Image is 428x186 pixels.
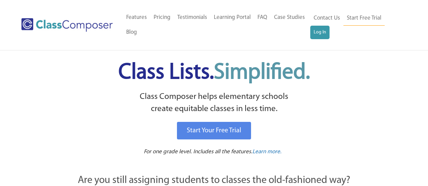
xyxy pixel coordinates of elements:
[123,10,310,40] nav: Header Menu
[187,127,241,134] span: Start Your Free Trial
[252,148,281,156] a: Learn more.
[41,91,388,115] p: Class Composer helps elementary schools create equitable classes in less time.
[310,11,402,39] nav: Header Menu
[210,10,254,25] a: Learning Portal
[252,149,281,155] span: Learn more.
[343,11,385,26] a: Start Free Trial
[123,10,150,25] a: Features
[144,149,252,155] span: For one grade level. Includes all the features.
[254,10,271,25] a: FAQ
[214,62,310,84] span: Simplified.
[123,25,140,40] a: Blog
[118,62,310,84] span: Class Lists.
[21,18,113,32] img: Class Composer
[310,11,343,26] a: Contact Us
[310,26,330,39] a: Log In
[150,10,174,25] a: Pricing
[177,122,251,139] a: Start Your Free Trial
[271,10,308,25] a: Case Studies
[174,10,210,25] a: Testimonials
